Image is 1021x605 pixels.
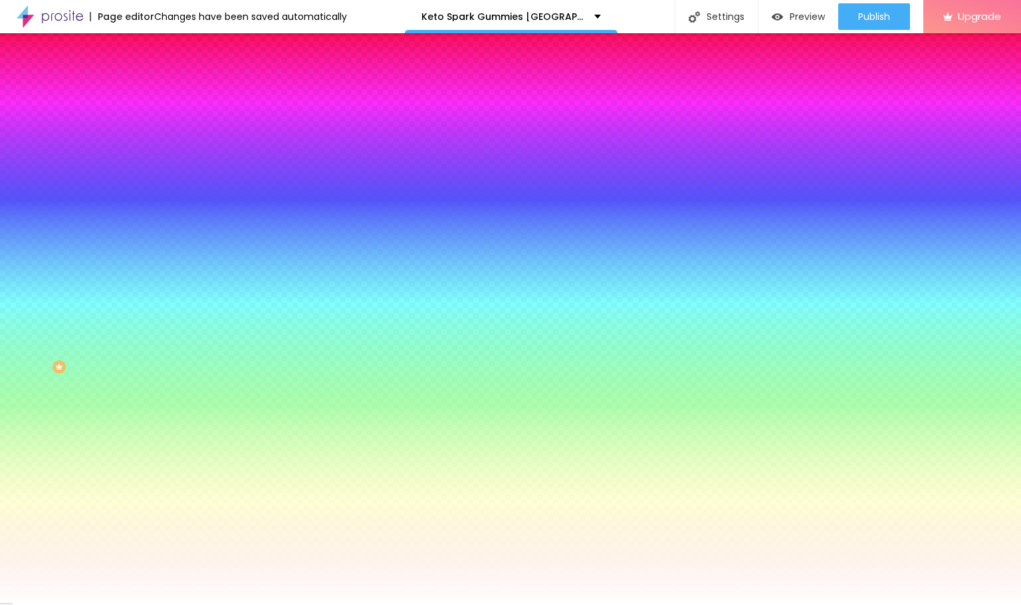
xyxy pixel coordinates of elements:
p: Keto Spark Gummies [GEOGRAPHIC_DATA] For erectile Dysfunction. [421,12,584,21]
button: Preview [758,3,838,30]
div: Page editor [90,12,154,21]
img: Icone [689,11,700,23]
button: Publish [838,3,910,30]
span: Upgrade [958,11,1001,22]
img: view-1.svg [772,11,783,23]
div: Changes have been saved automatically [154,12,347,21]
span: Publish [858,11,890,22]
span: Preview [790,11,825,22]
